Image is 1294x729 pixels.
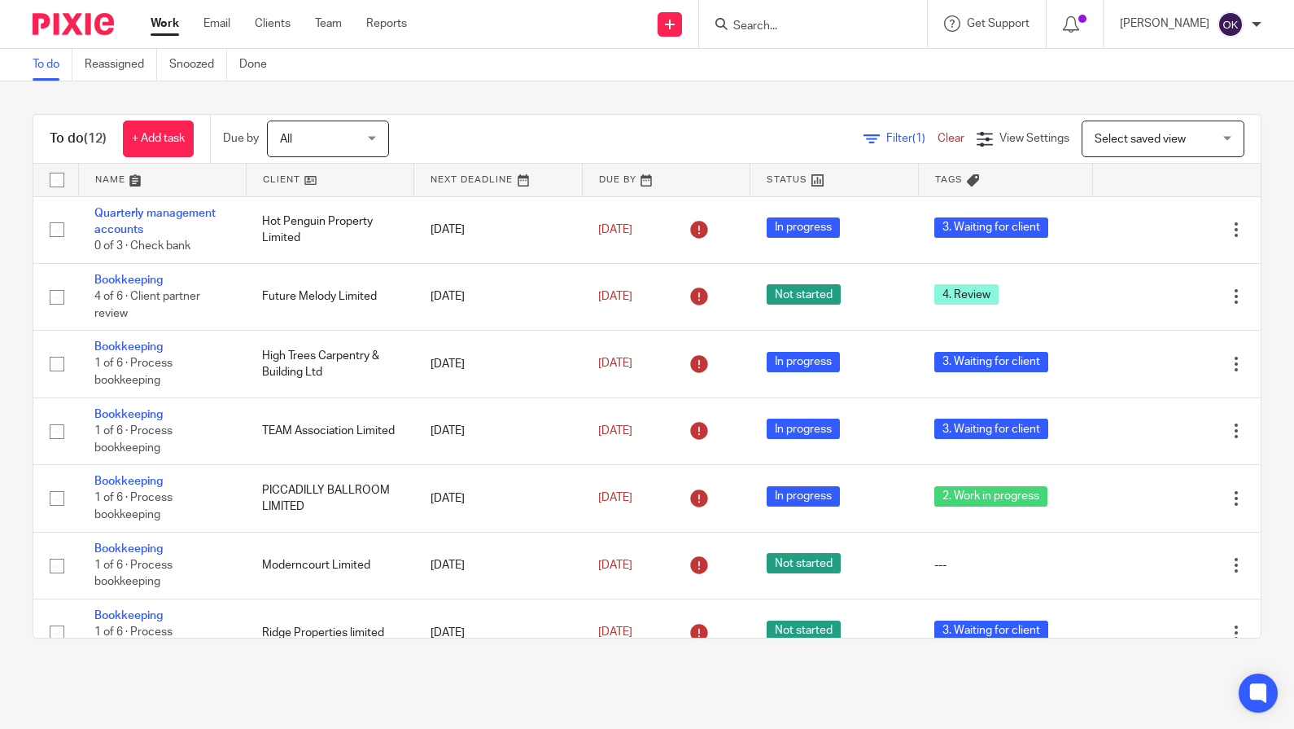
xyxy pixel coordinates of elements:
[33,49,72,81] a: To do
[414,397,582,464] td: [DATE]
[94,409,163,420] a: Bookkeeping
[414,599,582,666] td: [DATE]
[767,352,840,372] span: In progress
[94,627,173,656] span: 1 of 6 · Process bookkeeping
[94,476,163,487] a: Bookkeeping
[246,599,413,666] td: Ridge Properties limited
[767,284,841,305] span: Not started
[169,49,227,81] a: Snoozed
[223,130,259,147] p: Due by
[414,532,582,599] td: [DATE]
[50,130,107,147] h1: To do
[315,15,342,32] a: Team
[255,15,291,32] a: Clients
[934,419,1048,439] span: 3. Waiting for client
[94,610,163,621] a: Bookkeeping
[767,486,840,507] span: In progress
[123,121,194,157] a: + Add task
[94,493,173,521] span: 1 of 6 · Process bookkeeping
[886,133,938,144] span: Filter
[203,15,230,32] a: Email
[1120,15,1209,32] p: [PERSON_NAME]
[239,49,279,81] a: Done
[1095,134,1186,145] span: Select saved view
[767,621,841,641] span: Not started
[246,465,413,532] td: PICCADILLY BALLROOM LIMITED
[598,358,632,370] span: [DATE]
[246,532,413,599] td: Moderncourt Limited
[94,560,173,588] span: 1 of 6 · Process bookkeeping
[732,20,878,34] input: Search
[94,274,163,286] a: Bookkeeping
[280,134,292,145] span: All
[1217,11,1244,37] img: svg%3E
[967,18,1030,29] span: Get Support
[414,465,582,532] td: [DATE]
[94,358,173,387] span: 1 of 6 · Process bookkeeping
[767,553,841,573] span: Not started
[94,341,163,353] a: Bookkeeping
[934,557,1076,573] div: ---
[598,493,632,504] span: [DATE]
[94,208,216,235] a: Quarterly management accounts
[246,331,413,397] td: High Trees Carpentry & Building Ltd
[94,291,200,319] span: 4 of 6 · Client partner review
[934,217,1048,238] span: 3. Waiting for client
[934,621,1048,641] span: 3. Waiting for client
[598,627,632,639] span: [DATE]
[246,263,413,330] td: Future Melody Limited
[94,543,163,555] a: Bookkeeping
[934,486,1047,507] span: 2. Work in progress
[598,560,632,571] span: [DATE]
[934,284,999,305] span: 4. Review
[938,133,964,144] a: Clear
[246,196,413,263] td: Hot Penguin Property Limited
[598,224,632,235] span: [DATE]
[94,240,190,252] span: 0 of 3 · Check bank
[767,217,840,238] span: In progress
[414,263,582,330] td: [DATE]
[767,419,840,439] span: In progress
[912,133,925,144] span: (1)
[934,352,1048,372] span: 3. Waiting for client
[414,331,582,397] td: [DATE]
[246,397,413,464] td: TEAM Association Limited
[151,15,179,32] a: Work
[85,49,157,81] a: Reassigned
[935,175,963,184] span: Tags
[598,291,632,302] span: [DATE]
[366,15,407,32] a: Reports
[33,13,114,35] img: Pixie
[414,196,582,263] td: [DATE]
[84,132,107,145] span: (12)
[598,425,632,437] span: [DATE]
[999,133,1069,144] span: View Settings
[94,425,173,454] span: 1 of 6 · Process bookkeeping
